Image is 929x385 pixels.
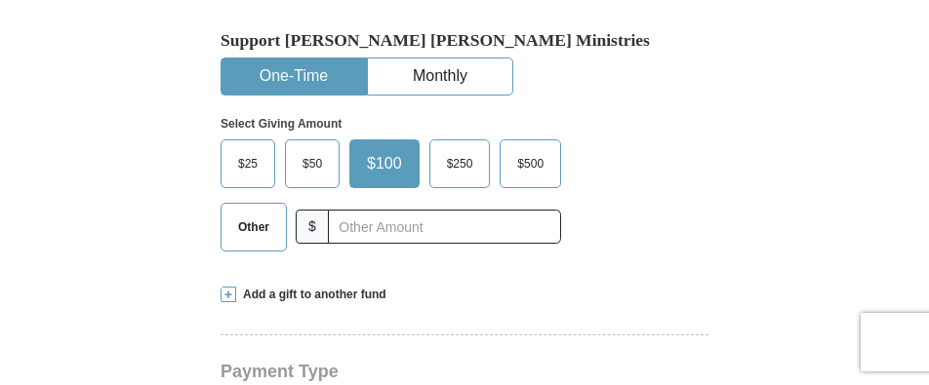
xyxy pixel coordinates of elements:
h5: Support [PERSON_NAME] [PERSON_NAME] Ministries [221,30,708,51]
span: $250 [437,149,483,178]
button: One-Time [222,58,366,95]
span: Add a gift to another fund [236,287,386,303]
span: $ [296,210,329,244]
span: Other [228,212,279,242]
span: $25 [228,149,267,178]
span: $500 [507,149,553,178]
h4: Payment Type [221,364,708,379]
button: Monthly [368,58,512,95]
strong: Select Giving Amount [221,117,342,131]
span: $100 [357,149,412,178]
input: Other Amount [328,210,561,244]
span: $50 [293,149,332,178]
